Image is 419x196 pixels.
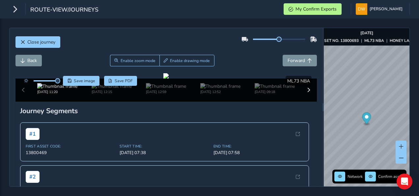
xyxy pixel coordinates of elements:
span: End Time: [213,144,303,149]
div: | | [319,38,415,43]
div: [DATE] 09:18 [255,89,295,94]
span: Network [348,174,363,179]
button: Save [63,76,99,86]
span: First Asset Code: [26,144,116,149]
span: [DATE] 07:38 [120,150,209,156]
span: # 2 [26,171,40,183]
span: My Confirm Exports [295,6,337,12]
button: Forward [283,55,317,66]
button: Zoom [110,55,160,66]
button: My Confirm Exports [284,3,342,15]
strong: ASSET NO. 13800693 [319,38,359,43]
span: route-view/journeys [30,6,98,15]
div: Open Intercom Messenger [397,174,412,189]
span: Start Time: [120,144,209,149]
div: [DATE] 12:15 [92,89,132,94]
span: Confirm assets [378,174,405,179]
strong: ML73 NBA [364,38,384,43]
img: Thumbnail frame [37,83,77,89]
button: PDF [104,76,137,86]
img: Thumbnail frame [255,83,295,89]
img: Thumbnail frame [92,83,132,89]
img: Thumbnail frame [200,83,240,89]
div: Map marker [362,113,371,126]
strong: HONEY LANE [390,38,415,43]
span: Save image [74,78,95,83]
span: [DATE] 07:58 [213,150,303,156]
span: Enable drawing mode [170,58,210,63]
button: [PERSON_NAME] [356,3,405,15]
div: Journey Segments [20,106,312,115]
div: [DATE] 12:59 [146,89,186,94]
span: 13800469 [26,150,116,156]
span: Enable zoom mode [121,58,155,63]
button: Draw [159,55,214,66]
span: # 1 [26,128,40,140]
span: ML73 NBA [287,78,310,84]
div: [DATE] 12:52 [200,89,240,94]
button: Close journey [15,36,60,48]
span: Back [27,57,37,64]
strong: [DATE] [360,30,373,36]
img: Thumbnail frame [146,83,186,89]
span: Close journey [27,39,55,45]
button: Back [15,55,42,66]
span: Forward [288,57,305,64]
span: [PERSON_NAME] [370,3,403,15]
img: diamond-layout [356,3,367,15]
div: [DATE] 11:20 [37,89,77,94]
span: Save PDF [115,78,133,83]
